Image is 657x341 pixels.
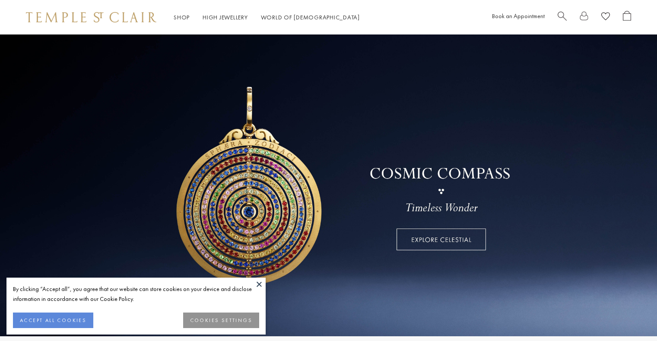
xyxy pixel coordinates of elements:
[203,13,248,21] a: High JewelleryHigh Jewellery
[492,12,545,20] a: Book an Appointment
[26,12,156,22] img: Temple St. Clair
[13,284,259,304] div: By clicking “Accept all”, you agree that our website can store cookies on your device and disclos...
[601,11,610,24] a: View Wishlist
[558,11,567,24] a: Search
[174,12,360,23] nav: Main navigation
[174,13,190,21] a: ShopShop
[623,11,631,24] a: Open Shopping Bag
[183,313,259,328] button: COOKIES SETTINGS
[261,13,360,21] a: World of [DEMOGRAPHIC_DATA]World of [DEMOGRAPHIC_DATA]
[13,313,93,328] button: ACCEPT ALL COOKIES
